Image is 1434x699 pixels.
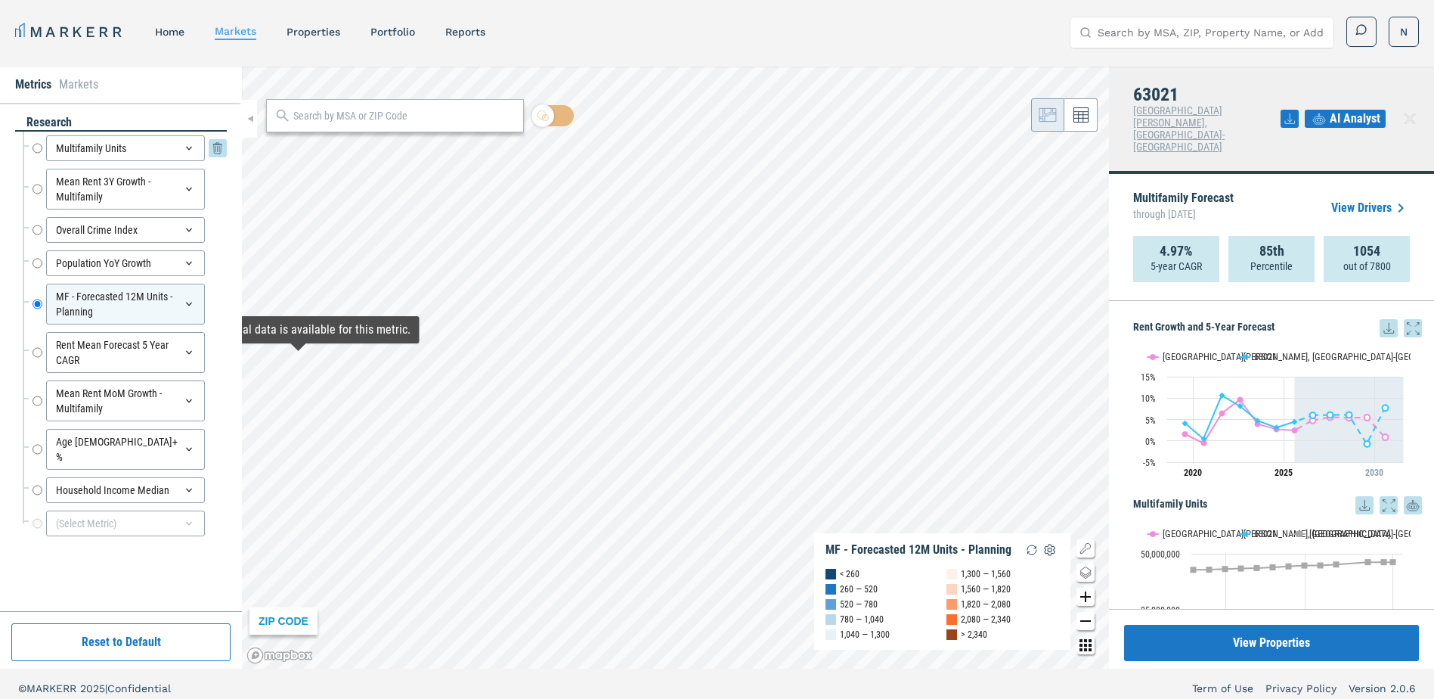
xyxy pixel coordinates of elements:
[1353,244,1380,259] strong: 1054
[840,597,878,612] div: 520 — 780
[1076,588,1095,606] button: Zoom in map button
[840,582,878,597] div: 260 — 520
[961,597,1011,612] div: 1,820 — 2,080
[293,108,516,124] input: Search by MSA or ZIP Code
[46,477,205,503] div: Household Income Median
[1141,605,1180,616] text: 25,000,000
[1160,244,1193,259] strong: 4.97%
[1400,24,1408,39] span: N
[840,567,859,582] div: < 260
[1143,458,1156,468] text: -5%
[1255,418,1261,424] path: Saturday, 29 Jul, 20:00, 4.7. 63021.
[1222,566,1228,572] path: Sunday, 14 Dec, 19:00, 43,175,167. USA.
[1381,559,1387,565] path: Saturday, 14 Dec, 19:00, 46,231,852. USA.
[1151,259,1202,274] p: 5-year CAGR
[46,511,205,536] div: (Select Metric)
[1239,351,1278,362] button: Show 63021
[215,25,256,37] a: markets
[1237,402,1244,409] path: Friday, 29 Jul, 20:00, 8.15. 63021.
[370,26,415,38] a: Portfolio
[46,429,205,470] div: Age [DEMOGRAPHIC_DATA]+ %
[1346,412,1352,418] path: Saturday, 29 Jul, 20:00, 6.08. 63021.
[1133,337,1422,489] div: Rent Growth and 5-Year Forecast. Highcharts interactive chart.
[1364,415,1371,421] path: Sunday, 29 Jul, 20:00, 5.44. St. Louis, MO-IL.
[1023,541,1041,559] img: Reload Legend
[1191,559,1396,573] g: USA, line 3 of 3 with 13 data points.
[11,623,231,661] button: Reset to Default
[1076,612,1095,630] button: Zoom out map button
[1133,204,1234,224] span: through [DATE]
[1365,559,1371,565] path: Thursday, 14 Dec, 19:00, 46,231,852. USA.
[1270,564,1276,570] path: Thursday, 14 Dec, 19:00, 43,943,209. USA.
[1238,565,1244,571] path: Monday, 14 Dec, 19:00, 43,400,629. USA.
[1184,468,1202,478] tspan: 2020
[1309,528,1390,539] text: [GEOGRAPHIC_DATA]
[1390,559,1396,565] path: Monday, 14 Jul, 20:00, 46,231,852. USA.
[1133,192,1234,224] p: Multifamily Forecast
[1333,561,1340,567] path: Tuesday, 14 Dec, 19:00, 45,214,949. USA.
[249,607,317,635] div: ZIP CODE
[1318,562,1324,568] path: Monday, 14 Dec, 19:00, 44,771,613. USA.
[1274,468,1293,478] tspan: 2025
[1389,17,1419,47] button: N
[46,169,205,210] div: Mean Rent 3Y Growth - Multifamily
[1206,567,1213,573] path: Saturday, 14 Dec, 19:00, 42,911,868. USA.
[1310,412,1316,418] path: Wednesday, 29 Jul, 20:00, 5.98. 63021.
[286,26,340,38] a: properties
[1349,681,1416,696] a: Version 2.0.6
[46,250,205,276] div: Population YoY Growth
[1292,419,1298,425] path: Tuesday, 29 Jul, 20:00, 4.42. 63021.
[1201,436,1207,442] path: Wednesday, 29 Jul, 20:00, 0.45. 63021.
[1286,563,1292,569] path: Friday, 14 Dec, 19:00, 44,354,092. USA.
[1254,565,1260,571] path: Wednesday, 14 Dec, 19:00, 43,610,423. USA.
[1124,625,1419,661] button: View Properties
[961,567,1011,582] div: 1,300 — 1,560
[1250,259,1293,274] p: Percentile
[1145,436,1156,447] text: 0%
[1219,393,1225,399] path: Thursday, 29 Jul, 20:00, 10.62. 63021.
[961,582,1011,597] div: 1,560 — 1,820
[1145,415,1156,426] text: 5%
[1330,110,1380,128] span: AI Analyst
[46,217,205,243] div: Overall Crime Index
[1133,337,1411,489] svg: Interactive chart
[840,627,890,642] div: 1,040 — 1,300
[1254,528,1277,539] text: 63021
[246,647,313,664] a: Mapbox logo
[1305,110,1386,128] button: AI Analyst
[46,135,205,161] div: Multifamily Units
[1383,434,1389,440] path: Monday, 29 Jul, 20:00, 0.85. St. Louis, MO-IL.
[1274,424,1280,430] path: Monday, 29 Jul, 20:00, 3.09. 63021.
[1133,496,1422,514] h5: Multifamily Units
[15,114,227,132] div: research
[46,284,205,325] div: MF - Forecasted 12M Units - Planning
[1076,564,1095,582] button: Change style map button
[1327,412,1333,418] path: Thursday, 29 Jul, 20:00, 6.04. 63021.
[1343,259,1391,274] p: out of 7800
[1141,393,1156,404] text: 10%
[1076,636,1095,654] button: Other options map button
[445,26,485,38] a: reports
[1364,441,1371,447] path: Sunday, 29 Jul, 20:00, -0.72. 63021.
[46,332,205,373] div: Rent Mean Forecast 5 Year CAGR
[1141,372,1156,383] text: 15%
[46,381,205,421] div: Mean Rent MoM Growth - Multifamily
[1076,539,1095,558] button: Show/Hide Legend Map Button
[1041,541,1059,559] img: Settings
[1148,351,1223,362] button: Show St. Louis, MO-IL
[107,682,171,694] span: Confidential
[840,612,884,627] div: 780 — 1,040
[186,322,410,337] div: Map Tooltip Content
[155,26,184,38] a: home
[1133,85,1281,104] h4: 63021
[15,76,51,94] li: Metrics
[1331,199,1410,217] a: View Drivers
[961,612,1011,627] div: 2,080 — 2,340
[1302,562,1308,568] path: Saturday, 14 Dec, 19:00, 44,735,659. USA.
[1182,431,1188,437] path: Monday, 29 Jul, 20:00, 1.55. St. Louis, MO-IL.
[1259,244,1284,259] strong: 85th
[1265,681,1336,696] a: Privacy Policy
[59,76,98,94] li: Markets
[1365,468,1383,478] tspan: 2030
[1191,567,1197,573] path: Friday, 14 Dec, 19:00, 42,802,559. USA.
